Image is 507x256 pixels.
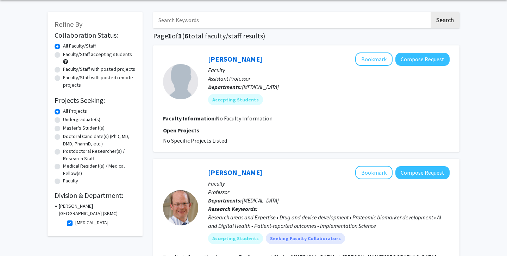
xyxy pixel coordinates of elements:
[355,166,393,179] button: Add Adam Dicker to Bookmarks
[208,205,258,212] b: Research Keywords:
[163,126,450,135] p: Open Projects
[55,96,136,105] h2: Projects Seeking:
[242,83,279,90] span: [MEDICAL_DATA]
[63,51,132,58] label: Faculty/Staff accepting students
[208,74,450,83] p: Assistant Professor
[178,31,182,40] span: 1
[168,31,172,40] span: 1
[63,65,135,73] label: Faculty/Staff with posted projects
[55,191,136,200] h2: Division & Department:
[208,188,450,196] p: Professor
[63,124,105,132] label: Master's Student(s)
[55,31,136,39] h2: Collaboration Status:
[63,116,100,123] label: Undergraduate(s)
[208,66,450,74] p: Faculty
[208,168,262,177] a: [PERSON_NAME]
[153,12,430,28] input: Search Keywords
[216,115,273,122] span: No Faculty Information
[208,197,242,204] b: Departments:
[184,31,188,40] span: 6
[208,213,450,230] div: Research areas and Expertise • Drug and device development • Proteomic biomarker development • AI...
[63,74,136,89] label: Faculty/Staff with posted remote projects
[395,166,450,179] button: Compose Request to Adam Dicker
[75,219,108,226] label: [MEDICAL_DATA]
[163,137,227,144] span: No Specific Projects Listed
[431,12,459,28] button: Search
[208,94,263,105] mat-chip: Accepting Students
[55,20,82,29] span: Refine By
[63,177,78,185] label: Faculty
[153,32,459,40] h1: Page of ( total faculty/staff results)
[208,179,450,188] p: Faculty
[5,224,30,251] iframe: Chat
[63,162,136,177] label: Medical Resident(s) / Medical Fellow(s)
[63,107,87,115] label: All Projects
[208,83,242,90] b: Departments:
[208,233,263,244] mat-chip: Accepting Students
[163,115,216,122] b: Faculty Information:
[63,148,136,162] label: Postdoctoral Researcher(s) / Research Staff
[63,133,136,148] label: Doctoral Candidate(s) (PhD, MD, DMD, PharmD, etc.)
[208,55,262,63] a: [PERSON_NAME]
[355,52,393,66] button: Add Reza Taleei to Bookmarks
[63,42,96,50] label: All Faculty/Staff
[242,197,279,204] span: [MEDICAL_DATA]
[59,202,136,217] h3: [PERSON_NAME][GEOGRAPHIC_DATA] (SKMC)
[395,53,450,66] button: Compose Request to Reza Taleei
[266,233,345,244] mat-chip: Seeking Faculty Collaborators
